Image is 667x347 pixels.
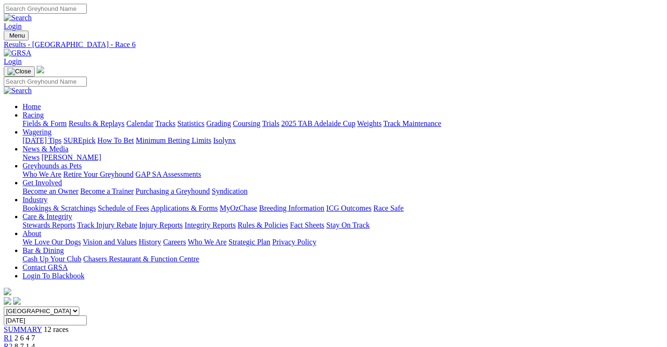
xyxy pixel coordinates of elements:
a: Minimum Betting Limits [136,136,211,144]
div: News & Media [23,153,663,162]
a: Bar & Dining [23,246,64,254]
img: logo-grsa-white.png [4,288,11,295]
div: Racing [23,119,663,128]
a: Racing [23,111,44,119]
div: Care & Integrity [23,221,663,229]
button: Toggle navigation [4,66,35,77]
a: ICG Outcomes [326,204,371,212]
div: Industry [23,204,663,213]
a: Wagering [23,128,52,136]
button: Toggle navigation [4,31,29,40]
a: Results & Replays [69,119,124,127]
a: Fact Sheets [290,221,324,229]
a: Become an Owner [23,187,78,195]
a: SUREpick [63,136,95,144]
a: Track Injury Rebate [77,221,137,229]
a: Careers [163,238,186,246]
a: Track Maintenance [383,119,441,127]
a: Bookings & Scratchings [23,204,96,212]
a: News & Media [23,145,69,153]
a: Schedule of Fees [98,204,149,212]
a: We Love Our Dogs [23,238,81,246]
a: Breeding Information [259,204,324,212]
a: Syndication [212,187,247,195]
a: R1 [4,334,13,342]
a: History [138,238,161,246]
a: Isolynx [213,136,236,144]
input: Select date [4,315,87,325]
a: Injury Reports [139,221,183,229]
a: Stay On Track [326,221,369,229]
a: Calendar [126,119,153,127]
a: Care & Integrity [23,213,72,221]
a: Strategic Plan [229,238,270,246]
a: Grading [207,119,231,127]
a: Become a Trainer [80,187,134,195]
div: Get Involved [23,187,663,196]
span: 2 6 4 7 [15,334,35,342]
span: Menu [9,32,25,39]
a: Retire Your Greyhound [63,170,134,178]
a: MyOzChase [220,204,257,212]
a: [PERSON_NAME] [41,153,101,161]
a: Purchasing a Greyhound [136,187,210,195]
a: About [23,229,41,237]
a: Cash Up Your Club [23,255,81,263]
a: How To Bet [98,136,134,144]
a: Privacy Policy [272,238,316,246]
a: Get Involved [23,179,62,187]
div: Greyhounds as Pets [23,170,663,179]
a: Results - [GEOGRAPHIC_DATA] - Race 6 [4,40,663,49]
div: Wagering [23,136,663,145]
a: Home [23,103,41,110]
a: Tracks [155,119,176,127]
a: Race Safe [373,204,403,212]
img: Search [4,87,32,95]
img: Search [4,14,32,22]
a: Applications & Forms [151,204,218,212]
div: Bar & Dining [23,255,663,263]
a: Stewards Reports [23,221,75,229]
a: GAP SA Assessments [136,170,201,178]
a: Contact GRSA [23,263,68,271]
img: logo-grsa-white.png [37,66,44,73]
a: Login [4,57,22,65]
img: twitter.svg [13,297,21,305]
a: Vision and Values [83,238,137,246]
input: Search [4,4,87,14]
span: 12 races [44,325,69,333]
a: Coursing [233,119,261,127]
a: News [23,153,39,161]
a: [DATE] Tips [23,136,61,144]
a: Who We Are [23,170,61,178]
img: Close [8,68,31,75]
a: Login To Blackbook [23,272,84,280]
img: GRSA [4,49,31,57]
a: Trials [262,119,279,127]
div: About [23,238,663,246]
a: Fields & Form [23,119,67,127]
a: Industry [23,196,47,204]
a: Who We Are [188,238,227,246]
img: facebook.svg [4,297,11,305]
a: SUMMARY [4,325,42,333]
a: Statistics [177,119,205,127]
input: Search [4,77,87,87]
a: Weights [357,119,382,127]
a: Chasers Restaurant & Function Centre [83,255,199,263]
a: Integrity Reports [184,221,236,229]
a: Greyhounds as Pets [23,162,82,170]
a: 2025 TAB Adelaide Cup [281,119,355,127]
a: Rules & Policies [238,221,288,229]
a: Login [4,22,22,30]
